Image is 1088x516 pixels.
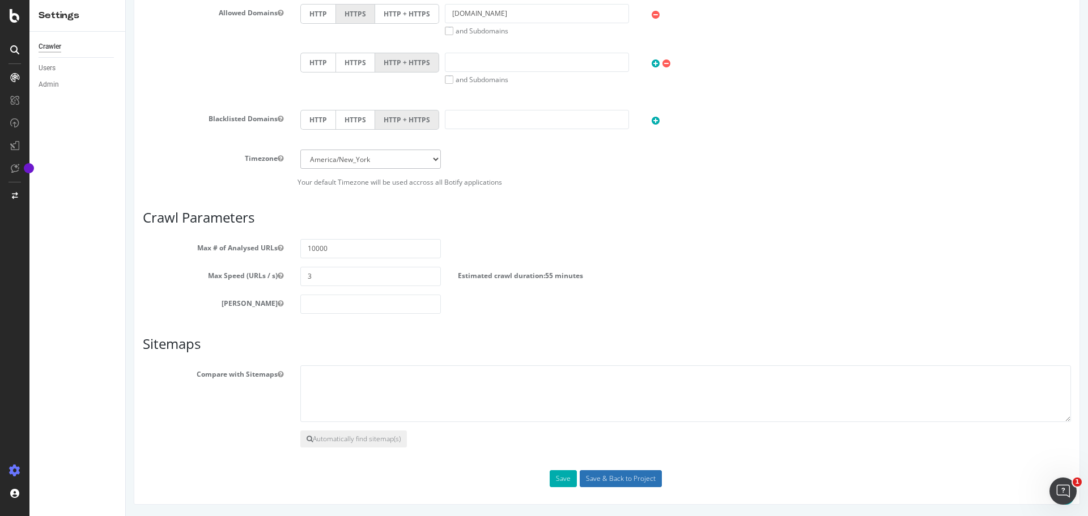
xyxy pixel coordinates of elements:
[8,4,166,18] label: Allowed Domains
[249,53,313,73] label: HTTP + HTTPS
[39,79,59,91] div: Admin
[39,41,61,53] div: Crawler
[249,4,313,24] label: HTTP + HTTPS
[210,4,249,24] label: HTTPS
[152,369,158,379] button: Compare with Sitemaps
[210,110,249,130] label: HTTPS
[39,9,116,22] div: Settings
[175,110,210,130] label: HTTP
[152,298,158,308] button: [PERSON_NAME]
[1049,477,1077,505] iframe: Intercom live chat
[152,153,158,163] button: Timezone
[319,75,382,84] label: and Subdomains
[419,271,457,280] span: 55 minutes
[8,295,166,308] label: [PERSON_NAME]
[152,8,158,18] button: Allowed Domains
[424,470,451,487] button: Save
[8,239,166,253] label: Max # of Analysed URLs
[39,41,117,53] a: Crawler
[152,114,158,123] button: Blacklisted Domains
[39,62,117,74] a: Users
[210,53,249,73] label: HTTPS
[152,271,158,280] button: Max Speed (URLs / s)
[8,365,166,379] label: Compare with Sitemaps
[17,210,945,225] h3: Crawl Parameters
[175,53,210,73] label: HTTP
[175,4,210,24] label: HTTP
[39,62,56,74] div: Users
[8,267,166,280] label: Max Speed (URLs / s)
[175,430,281,447] button: Automatically find sitemap(s)
[17,336,945,351] h3: Sitemaps
[17,177,945,187] p: Your default Timezone will be used accross all Botify applications
[24,163,34,173] div: Tooltip anchor
[8,150,166,163] label: Timezone
[454,470,536,487] input: Save & Back to Project
[1073,477,1082,487] span: 1
[8,110,166,123] label: Blacklisted Domains
[332,267,457,280] label: Estimated crawl duration:
[319,26,382,36] label: and Subdomains
[39,79,117,91] a: Admin
[152,243,158,253] button: Max # of Analysed URLs
[249,110,313,130] label: HTTP + HTTPS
